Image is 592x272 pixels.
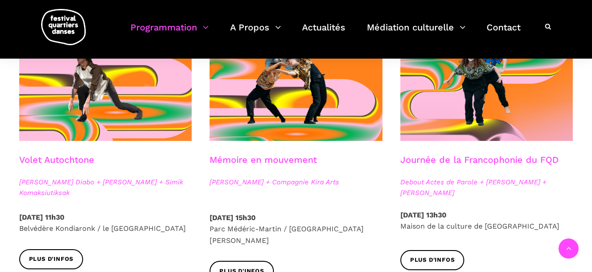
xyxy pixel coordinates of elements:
strong: [DATE] 13h30 [400,211,446,219]
a: Plus d'infos [400,250,465,270]
a: Contact [487,20,521,46]
span: Debout Actes de Parole + [PERSON_NAME] + [PERSON_NAME] [400,177,573,198]
span: [PERSON_NAME] + Compagnie Kira Arts [210,177,382,187]
strong: [DATE] 11h30 [19,213,64,221]
a: Volet Autochtone [19,154,94,165]
p: Belvédère Kondiaronk / le [GEOGRAPHIC_DATA] [19,212,192,234]
p: Maison de la culture de [GEOGRAPHIC_DATA] [400,209,573,232]
a: Journée de la Francophonie du FQD [400,154,558,165]
img: logo-fqd-med [41,9,86,45]
a: Mémoire en mouvement [210,154,317,165]
span: Plus d'infos [29,255,74,264]
a: Plus d'infos [19,249,84,269]
a: Actualités [302,20,345,46]
strong: [DATE] 15h30 [210,213,256,222]
a: A Propos [230,20,281,46]
a: Médiation culturelle [367,20,466,46]
a: Programmation [130,20,209,46]
p: Parc Médéric-Martin / [GEOGRAPHIC_DATA][PERSON_NAME] [210,212,382,246]
span: [PERSON_NAME] Diabo + [PERSON_NAME] + Simik Komaksiutiksak [19,177,192,198]
span: Plus d'infos [410,255,455,265]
